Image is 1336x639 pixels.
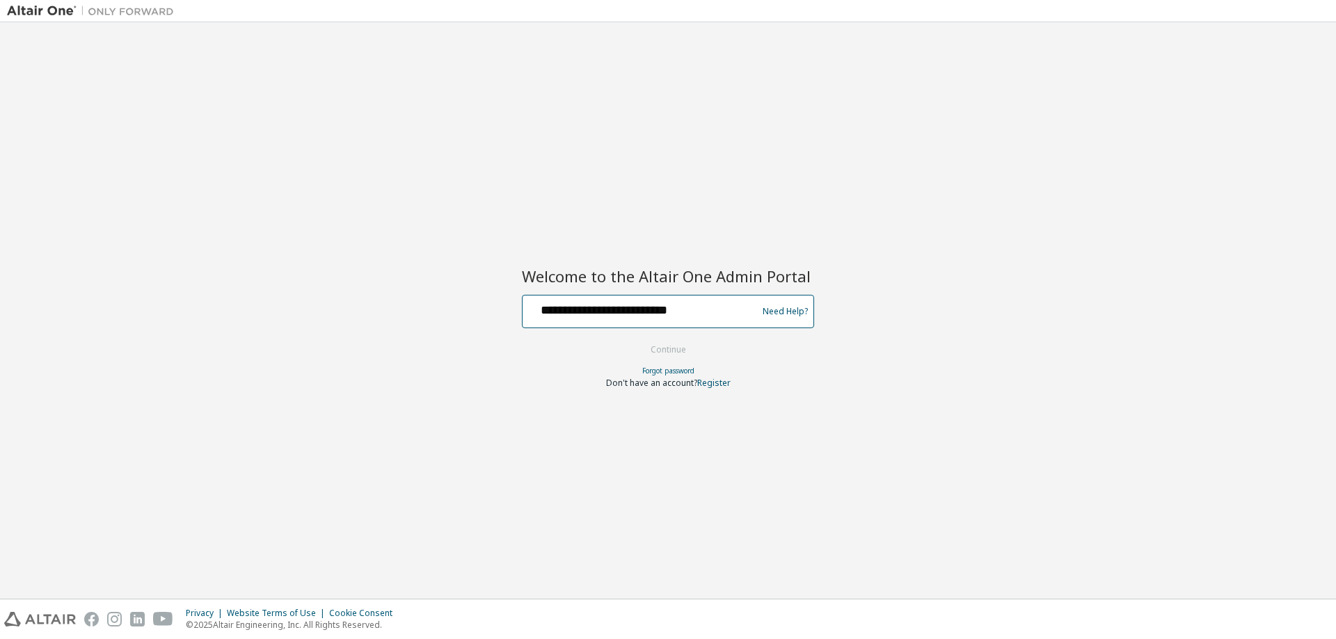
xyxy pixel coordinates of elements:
img: Altair One [7,4,181,18]
img: youtube.svg [153,612,173,626]
a: Forgot password [642,366,694,375]
div: Website Terms of Use [227,608,329,619]
img: linkedin.svg [130,612,145,626]
a: Need Help? [763,311,808,312]
h2: Welcome to the Altair One Admin Portal [522,266,814,286]
div: Cookie Consent [329,608,401,619]
img: instagram.svg [107,612,122,626]
div: Privacy [186,608,227,619]
img: facebook.svg [84,612,99,626]
span: Don't have an account? [606,377,697,389]
p: © 2025 Altair Engineering, Inc. All Rights Reserved. [186,619,401,631]
img: altair_logo.svg [4,612,76,626]
a: Register [697,377,731,389]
